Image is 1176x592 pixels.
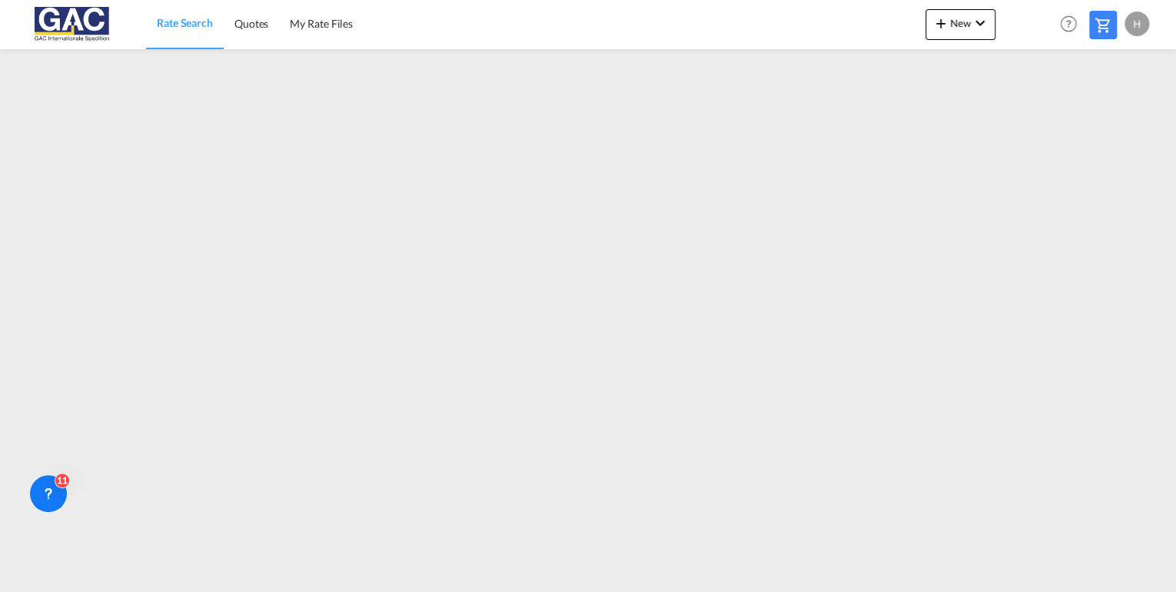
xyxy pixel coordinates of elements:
md-icon: icon-chevron-down [971,14,989,32]
div: H [1125,12,1149,36]
span: Help [1055,11,1081,37]
span: My Rate Files [290,17,353,30]
img: 9f305d00dc7b11eeb4548362177db9c3.png [23,7,127,42]
span: Rate Search [157,16,213,29]
span: New [932,17,989,29]
div: Help [1055,11,1089,38]
md-icon: icon-plus 400-fg [932,14,950,32]
span: Quotes [234,17,268,30]
button: icon-plus 400-fgNewicon-chevron-down [925,9,995,40]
